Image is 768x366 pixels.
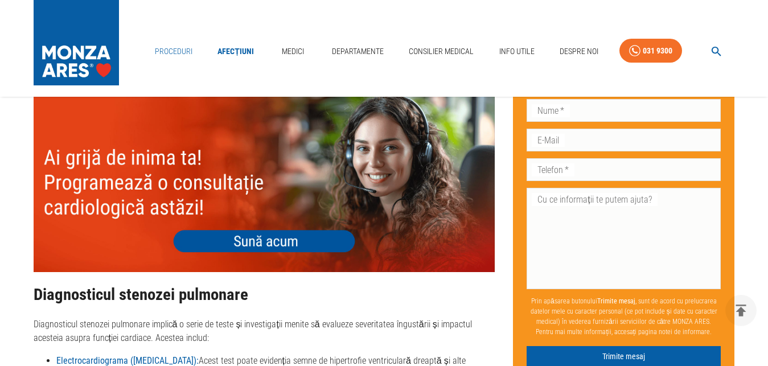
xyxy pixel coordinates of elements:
[619,39,682,63] a: 031 9300
[495,40,539,63] a: Info Utile
[274,40,311,63] a: Medici
[56,355,199,366] a: Electrocardiograma ([MEDICAL_DATA]):
[327,40,388,63] a: Departamente
[555,40,603,63] a: Despre Noi
[597,297,635,305] b: Trimite mesaj
[34,286,495,304] h2: Diagnosticul stenozei pulmonare
[213,40,258,63] a: Afecțiuni
[643,44,672,58] div: 031 9300
[34,318,495,345] p: Diagnosticul stenozei pulmonare implică o serie de teste și investigații menite să evalueze sever...
[404,40,478,63] a: Consilier Medical
[34,88,495,272] img: null
[725,295,757,326] button: delete
[150,40,197,63] a: Proceduri
[527,291,721,342] p: Prin apăsarea butonului , sunt de acord cu prelucrarea datelor mele cu caracter personal (ce pot ...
